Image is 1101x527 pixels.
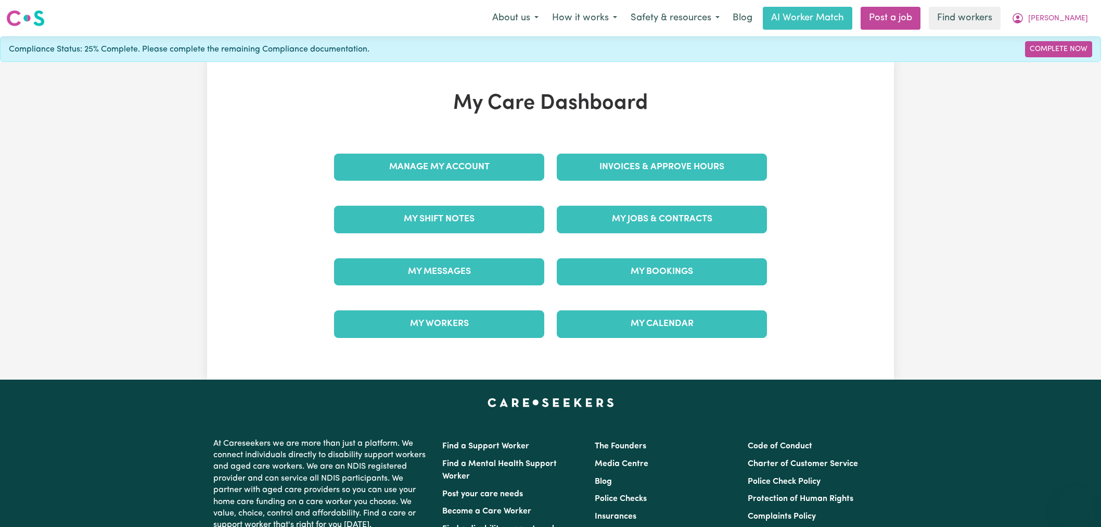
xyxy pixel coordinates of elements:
iframe: Button to launch messaging window [1059,485,1093,519]
a: My Shift Notes [334,206,544,233]
a: My Calendar [557,310,767,337]
a: The Founders [595,442,646,450]
a: Careseekers home page [488,398,614,407]
button: My Account [1005,7,1095,29]
a: Police Checks [595,495,647,503]
a: Find a Support Worker [442,442,529,450]
a: AI Worker Match [763,7,852,30]
a: Police Check Policy [748,478,821,486]
span: Compliance Status: 25% Complete. Please complete the remaining Compliance documentation. [9,43,369,56]
a: My Bookings [557,258,767,285]
a: Protection of Human Rights [748,495,853,503]
button: Safety & resources [624,7,726,29]
a: Complaints Policy [748,512,816,521]
a: Find workers [929,7,1001,30]
a: Become a Care Worker [442,507,531,516]
a: Invoices & Approve Hours [557,154,767,181]
h1: My Care Dashboard [328,91,773,116]
button: About us [485,7,545,29]
a: My Messages [334,258,544,285]
a: Find a Mental Health Support Worker [442,460,557,481]
a: Insurances [595,512,636,521]
img: Careseekers logo [6,9,45,28]
a: Code of Conduct [748,442,812,450]
a: Manage My Account [334,154,544,181]
a: Blog [595,478,612,486]
a: Post your care needs [442,490,523,498]
a: Blog [726,7,759,30]
a: Complete Now [1025,41,1092,57]
a: Charter of Customer Service [748,460,858,468]
span: [PERSON_NAME] [1028,13,1088,24]
a: Post a job [861,7,920,30]
a: My Workers [334,310,544,337]
a: Media Centre [595,460,648,468]
a: Careseekers logo [6,6,45,30]
button: How it works [545,7,624,29]
a: My Jobs & Contracts [557,206,767,233]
